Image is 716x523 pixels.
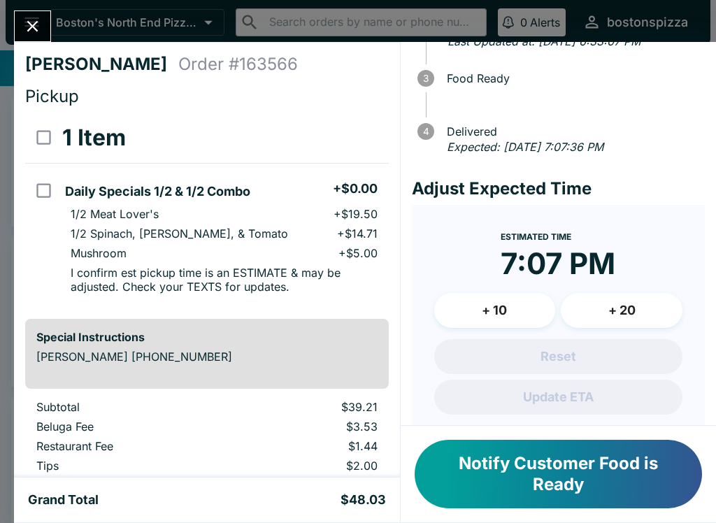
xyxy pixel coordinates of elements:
h5: Grand Total [28,492,99,508]
p: $39.21 [243,400,378,414]
p: + $14.71 [337,227,378,241]
p: + $19.50 [334,207,378,221]
span: Food Ready [440,72,705,85]
h6: Special Instructions [36,330,378,344]
table: orders table [25,113,389,308]
p: $2.00 [243,459,378,473]
button: + 20 [561,293,682,328]
p: I confirm est pickup time is an ESTIMATE & may be adjusted. Check your TEXTS for updates. [71,266,377,294]
h4: [PERSON_NAME] [25,54,178,75]
span: Estimated Time [501,231,571,242]
table: orders table [25,400,389,498]
p: [PERSON_NAME] [PHONE_NUMBER] [36,350,378,364]
p: Subtotal [36,400,221,414]
text: 3 [423,73,429,84]
p: 1/2 Spinach, [PERSON_NAME], & Tomato [71,227,288,241]
h5: + $0.00 [333,180,378,197]
p: $3.53 [243,420,378,434]
button: + 10 [434,293,556,328]
h4: Adjust Expected Time [412,178,705,199]
button: Close [15,11,50,41]
p: Beluga Fee [36,420,221,434]
button: Notify Customer Food is Ready [415,440,702,508]
span: Delivered [440,125,705,138]
h3: 1 Item [62,124,126,152]
p: $1.44 [243,439,378,453]
text: 4 [422,126,429,137]
h5: Daily Specials 1/2 & 1/2 Combo [65,183,250,200]
h4: Order # 163566 [178,54,298,75]
h5: $48.03 [341,492,386,508]
p: Mushroom [71,246,127,260]
p: 1/2 Meat Lover's [71,207,159,221]
p: + $5.00 [338,246,378,260]
em: Last Updated at: [DATE] 6:33:07 PM [447,34,640,48]
p: Restaurant Fee [36,439,221,453]
time: 7:07 PM [501,245,615,282]
em: Expected: [DATE] 7:07:36 PM [447,140,603,154]
p: Tips [36,459,221,473]
span: Pickup [25,86,79,106]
